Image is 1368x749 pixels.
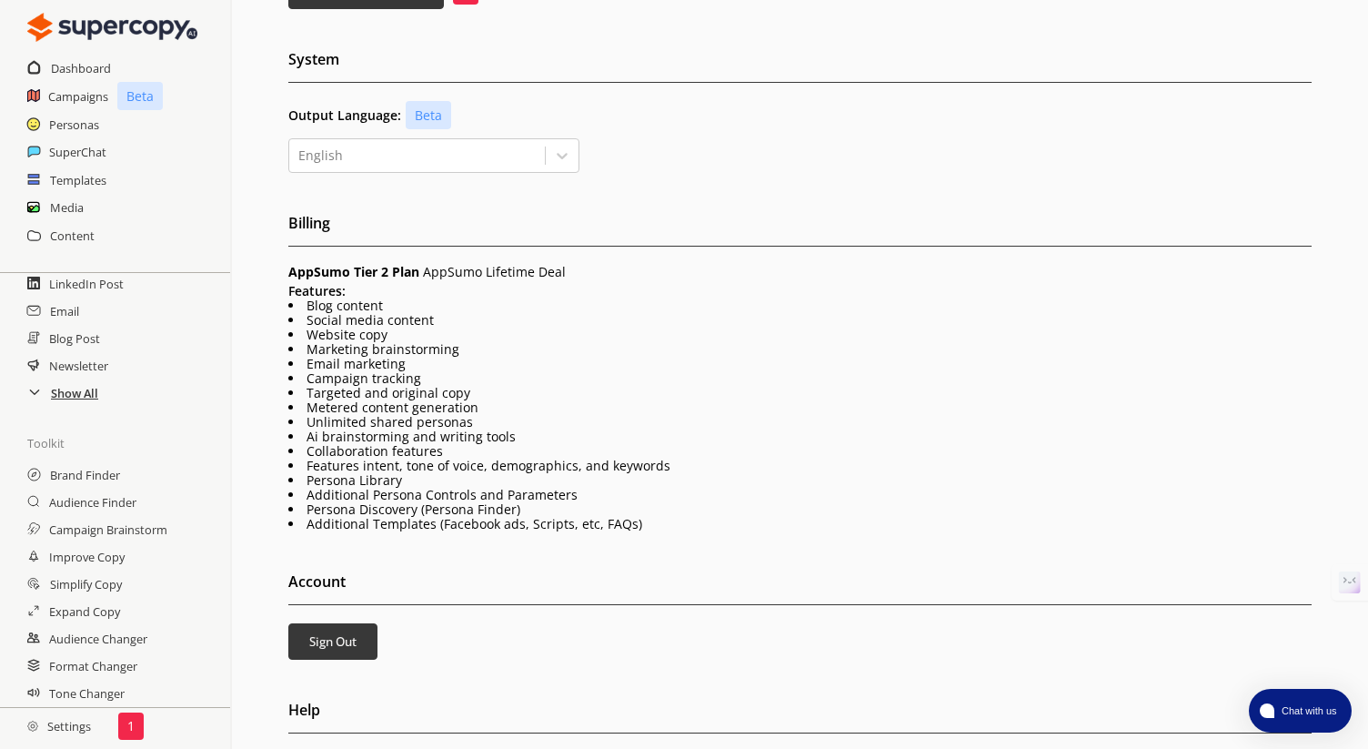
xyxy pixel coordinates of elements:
[49,543,125,571] a: Improve Copy
[288,108,401,123] b: Output Language:
[288,386,1311,400] li: Targeted and original copy
[288,328,1311,342] li: Website copy
[288,473,1311,488] li: Persona Library
[406,101,451,129] p: Beta
[288,623,377,660] button: Sign Out
[288,282,346,299] b: Features:
[288,415,1311,430] li: Unlimited shared personas
[50,461,120,489] a: Brand Finder
[27,721,38,732] img: Close
[50,222,95,249] a: Content
[288,342,1311,357] li: Marketing brainstorming
[288,430,1311,444] li: Ai brainstorming and writing tools
[127,719,135,734] p: 1
[288,488,1311,502] li: Additional Persona Controls and Parameters
[49,598,120,625] a: Expand Copy
[49,653,137,680] a: Format Changer
[49,352,108,380] a: Newsletter
[27,9,197,46] img: Close
[288,265,1311,279] p: AppSumo Lifetime Deal
[288,444,1311,459] li: Collaboration features
[288,263,419,280] span: AppSumo Tier 2 Plan
[50,571,122,598] a: Simplify Copy
[288,400,1311,415] li: Metered content generation
[288,313,1311,328] li: Social media content
[288,299,1311,313] li: Blog content
[49,138,106,166] a: SuperChat
[288,517,1311,531] li: Additional Templates (Facebook ads, Scripts, etc, FAQs)
[309,633,357,650] b: Sign Out
[288,46,1311,83] h2: System
[49,489,136,516] a: Audience Finder
[50,298,79,325] a: Email
[50,194,84,221] a: Media
[49,325,100,352] a: Blog Post
[49,270,124,298] a: LinkedIn Post
[51,55,111,82] a: Dashboard
[288,357,1311,371] li: Email marketing
[49,625,147,653] a: Audience Changer
[48,83,108,110] a: Campaigns
[1249,689,1352,733] button: atlas-launcher
[51,380,98,407] a: Show All
[288,209,1311,247] h2: Billing
[288,568,1311,605] h2: Account
[117,82,163,110] p: Beta
[49,516,167,543] a: Campaign Brainstorm
[1274,703,1341,718] span: Chat with us
[288,459,1311,473] li: Features intent, tone of voice, demographics, and keywords
[288,371,1311,386] li: Campaign tracking
[49,680,125,707] a: Tone Changer
[288,696,1311,734] h2: Help
[288,502,1311,517] li: Persona Discovery (Persona Finder)
[50,167,106,194] a: Templates
[49,111,99,138] a: Personas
